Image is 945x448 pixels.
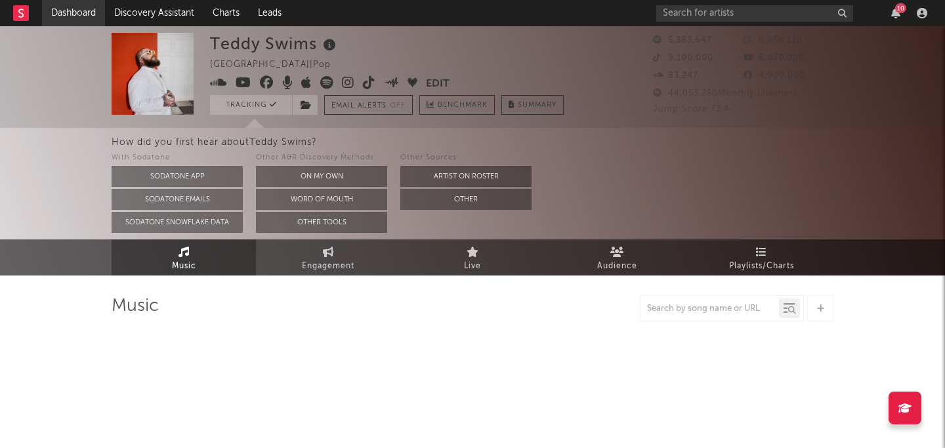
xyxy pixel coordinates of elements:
[256,166,387,187] button: On My Own
[653,89,798,98] span: 44,053,250 Monthly Listeners
[653,36,712,45] span: 5,383,647
[210,95,292,115] button: Tracking
[653,71,698,80] span: 83,247
[302,258,354,274] span: Engagement
[112,166,243,187] button: Sodatone App
[400,189,532,210] button: Other
[438,98,488,113] span: Benchmark
[210,57,346,73] div: [GEOGRAPHIC_DATA] | Pop
[324,95,413,115] button: Email AlertsOff
[891,8,900,18] button: 10
[729,258,794,274] span: Playlists/Charts
[653,105,730,113] span: Jump Score: 73.4
[390,102,406,110] em: Off
[426,76,450,92] button: Edit
[400,166,532,187] button: Artist on Roster
[744,71,805,80] span: 4,900,000
[112,189,243,210] button: Sodatone Emails
[653,54,713,62] span: 9,100,000
[112,239,256,275] a: Music
[256,239,400,275] a: Engagement
[744,36,803,45] span: 8,858,128
[112,212,243,233] button: Sodatone Snowflake Data
[640,304,779,314] input: Search by song name or URL
[256,212,387,233] button: Other Tools
[210,33,339,54] div: Teddy Swims
[895,3,906,13] div: 10
[172,258,196,274] span: Music
[545,239,689,275] a: Audience
[256,150,387,166] div: Other A&R Discovery Methods
[518,102,556,109] span: Summary
[112,150,243,166] div: With Sodatone
[597,258,637,274] span: Audience
[501,95,564,115] button: Summary
[689,239,833,275] a: Playlists/Charts
[400,239,545,275] a: Live
[744,54,805,62] span: 6,030,000
[256,189,387,210] button: Word Of Mouth
[656,5,853,22] input: Search for artists
[400,150,532,166] div: Other Sources
[419,95,495,115] a: Benchmark
[464,258,481,274] span: Live
[112,134,945,150] div: How did you first hear about Teddy Swims ?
